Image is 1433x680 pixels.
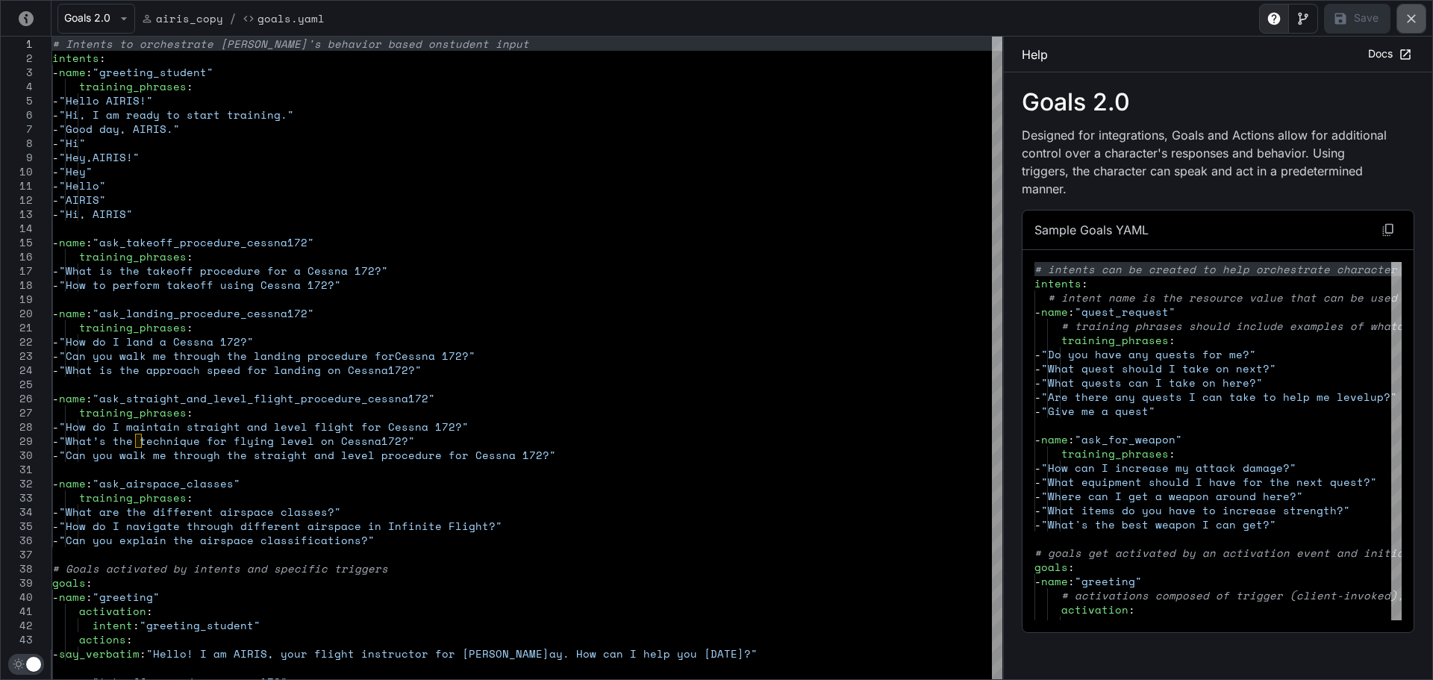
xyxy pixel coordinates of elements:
a: Docs [1364,42,1414,66]
p: Sample Goals YAML [1034,221,1149,239]
div: 22 [1,334,33,349]
span: : [86,305,93,321]
span: - [52,362,59,378]
span: : [1068,559,1075,575]
span: 172?" [381,433,415,449]
div: 27 [1,405,33,419]
span: # training phrases should include examples of what [1061,318,1397,334]
div: 39 [1,575,33,590]
span: training_phrases [1061,332,1169,348]
span: say_verbatim [59,646,140,661]
span: goals [1034,559,1068,575]
div: 12 [1,193,33,207]
span: "How do I maintain straight and level flight for C [59,419,395,434]
span: "Hello! I am AIRIS, your flight instructor for [PERSON_NAME] [146,646,549,661]
span: : [133,617,140,633]
span: - [52,206,59,222]
span: essna 172?" [395,419,469,434]
span: actions [79,631,126,647]
span: - [52,334,59,349]
span: - [52,589,59,605]
span: - [52,504,59,520]
span: name [59,589,86,605]
div: 15 [1,235,33,249]
span: : [187,319,193,335]
span: - [52,475,59,491]
div: 43 [1,632,33,646]
span: # goals get activated by an activation event and i [1034,545,1370,561]
span: "ask_straight_and_level_flight_procedure_cessna172 [93,390,428,406]
span: - [1034,431,1041,447]
span: - [1034,517,1041,532]
div: 16 [1,249,33,263]
span: : [1169,446,1176,461]
span: training_phrases [79,319,187,335]
div: 18 [1,278,33,292]
div: 32 [1,476,33,490]
span: goals [52,575,86,590]
div: 26 [1,391,33,405]
span: "Hi" [59,135,86,151]
div: 1 [1,37,33,51]
span: "How do I land a Cessna 172?" [59,334,254,349]
div: 41 [1,604,33,618]
span: 172?" [388,362,422,378]
span: "Are there any quests I can take to help me level [1041,389,1370,405]
span: "ask_landing_procedure_cessna172" [93,305,314,321]
div: 3 [1,65,33,79]
span: : [1068,431,1075,447]
span: name [59,234,86,250]
span: "greeting_student" [140,617,260,633]
span: nfinite Flight?" [395,518,502,534]
span: - [52,93,59,108]
span: "How to perform takeoff using Cessna 172?" [59,277,341,293]
span: - [52,646,59,661]
span: training_phrases [79,78,187,94]
span: - [1034,474,1041,490]
span: ocedure for Cessna 172?" [395,447,556,463]
span: "greeting" [1075,573,1142,589]
span: "Hello" [59,178,106,193]
span: : [187,405,193,420]
span: name [1041,431,1068,447]
div: 30 [1,448,33,462]
span: "What quests can I take on here?" [1041,375,1263,390]
span: "ask_airspace_classes" [93,475,240,491]
div: 20 [1,306,33,320]
span: - [52,163,59,179]
span: "AIRIS" [59,192,106,208]
span: training_phrases [79,490,187,505]
span: training_phrases [79,249,187,264]
span: - [52,135,59,151]
span: - [1034,460,1041,475]
span: : [86,475,93,491]
div: 6 [1,107,33,122]
span: "What are the different airspace classes?" [59,504,341,520]
div: 11 [1,178,33,193]
div: 24 [1,363,33,377]
div: 17 [1,263,33,278]
span: "Can you walk me through the landing procedure for [59,348,395,364]
span: intent [93,617,133,633]
span: "What's the best weapon I can get?" [1041,517,1276,532]
span: - [52,178,59,193]
span: - [52,192,59,208]
span: : [1128,602,1135,617]
span: - [52,348,59,364]
button: Toggle Help panel [1259,4,1289,34]
span: "Hi, I am ready to start training." [59,107,294,122]
span: - [52,447,59,463]
span: "ask_for_weapon" [1075,431,1182,447]
div: 23 [1,349,33,363]
span: name [1041,573,1068,589]
div: 37 [1,547,33,561]
p: Goals 2.0 [1022,90,1414,114]
span: name [1041,304,1068,319]
div: 13 [1,207,33,221]
span: "greeting_student" [93,64,213,80]
button: Copy [1375,216,1402,243]
div: 4 [1,79,33,93]
div: 21 [1,320,33,334]
span: " [428,390,435,406]
span: "Can you walk me through the straight and level pr [59,447,395,463]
